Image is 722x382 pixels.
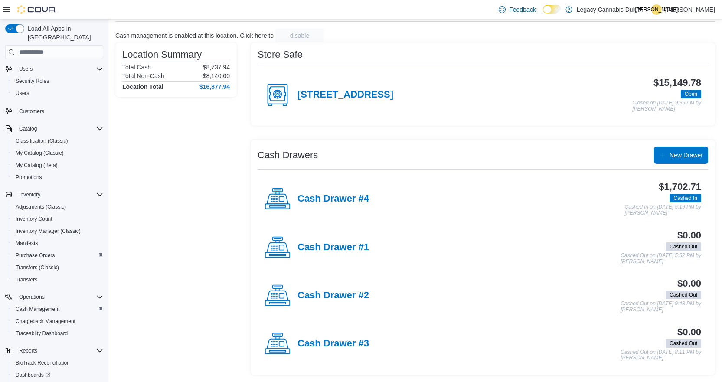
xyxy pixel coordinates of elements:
span: Cashed In [670,194,701,202]
input: Dark Mode [543,5,561,14]
span: Purchase Orders [12,250,103,261]
h4: Cash Drawer #3 [297,338,369,349]
a: Purchase Orders [12,250,59,261]
a: My Catalog (Classic) [12,148,67,158]
span: Cashed Out [670,243,697,251]
h6: Total Cash [122,64,151,71]
button: Classification (Classic) [9,135,107,147]
span: Inventory Manager (Classic) [12,226,103,236]
span: My Catalog (Classic) [16,150,64,157]
button: Adjustments (Classic) [9,201,107,213]
span: Adjustments (Classic) [12,202,103,212]
p: $8,140.00 [203,72,230,79]
h3: Location Summary [122,49,202,60]
p: Cashed Out on [DATE] 9:48 PM by [PERSON_NAME] [621,301,701,313]
span: Inventory Manager (Classic) [16,228,81,235]
button: New Drawer [654,147,708,164]
span: Customers [16,105,103,116]
button: Cash Management [9,303,107,315]
button: Traceabilty Dashboard [9,327,107,340]
button: Users [9,87,107,99]
a: Transfers (Classic) [12,262,62,273]
span: My Catalog (Classic) [12,148,103,158]
a: Chargeback Management [12,316,79,326]
p: Cashed Out on [DATE] 5:52 PM by [PERSON_NAME] [621,253,701,264]
img: Cova [17,5,56,14]
h3: $0.00 [677,327,701,337]
h4: Cash Drawer #2 [297,290,369,301]
a: Users [12,88,33,98]
span: Cashed Out [666,339,701,348]
span: Feedback [509,5,536,14]
button: Catalog [2,123,107,135]
button: Inventory [2,189,107,201]
a: Classification (Classic) [12,136,72,146]
h4: Location Total [122,83,163,90]
h6: Total Non-Cash [122,72,164,79]
a: Customers [16,106,48,117]
span: Reports [16,346,103,356]
div: Jules Ostazeski [651,4,662,15]
p: Cashed In on [DATE] 5:19 PM by [PERSON_NAME] [624,204,701,216]
h4: $16,877.94 [199,83,230,90]
span: Inventory [16,189,103,200]
button: BioTrack Reconciliation [9,357,107,369]
h3: Cash Drawers [258,150,318,160]
p: $8,737.94 [203,64,230,71]
span: Reports [19,347,37,354]
h3: $0.00 [677,230,701,241]
a: My Catalog (Beta) [12,160,61,170]
button: My Catalog (Beta) [9,159,107,171]
button: Chargeback Management [9,315,107,327]
span: Chargeback Management [12,316,103,326]
span: Cashed Out [666,242,701,251]
span: Catalog [16,124,103,134]
span: Cash Management [12,304,103,314]
span: Classification (Classic) [16,137,68,144]
button: Promotions [9,171,107,183]
span: Traceabilty Dashboard [16,330,68,337]
span: Inventory Count [12,214,103,224]
p: Legacy Cannabis Duluth [577,4,643,15]
button: Customers [2,104,107,117]
p: [PERSON_NAME] [665,4,715,15]
span: Transfers (Classic) [12,262,103,273]
span: Promotions [12,172,103,183]
span: Transfers (Classic) [16,264,59,271]
span: BioTrack Reconciliation [12,358,103,368]
button: My Catalog (Classic) [9,147,107,159]
span: Cashed Out [670,291,697,299]
span: Catalog [19,125,37,132]
span: New Drawer [670,151,703,160]
span: Traceabilty Dashboard [12,328,103,339]
span: Security Roles [16,78,49,85]
button: Reports [2,345,107,357]
span: Users [16,90,29,97]
h3: Store Safe [258,49,303,60]
span: Open [685,90,697,98]
p: Cashed Out on [DATE] 8:11 PM by [PERSON_NAME] [621,349,701,361]
span: Customers [19,108,44,115]
h4: [STREET_ADDRESS] [297,89,393,101]
span: Cash Management [16,306,59,313]
button: Security Roles [9,75,107,87]
a: Cash Management [12,304,63,314]
a: Feedback [495,1,539,18]
a: Manifests [12,238,41,248]
a: Dashboards [12,370,54,380]
span: My Catalog (Beta) [16,162,58,169]
h4: Cash Drawer #4 [297,193,369,205]
button: Users [16,64,36,74]
span: Adjustments (Classic) [16,203,66,210]
button: Inventory [16,189,44,200]
a: Adjustments (Classic) [12,202,69,212]
button: Inventory Manager (Classic) [9,225,107,237]
p: Cash management is enabled at this location. Click here to [115,32,274,39]
span: Transfers [16,276,37,283]
a: Promotions [12,172,46,183]
span: Load All Apps in [GEOGRAPHIC_DATA] [24,24,103,42]
button: Operations [2,291,107,303]
span: Inventory [19,191,40,198]
span: Open [681,90,701,98]
span: BioTrack Reconciliation [16,359,70,366]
